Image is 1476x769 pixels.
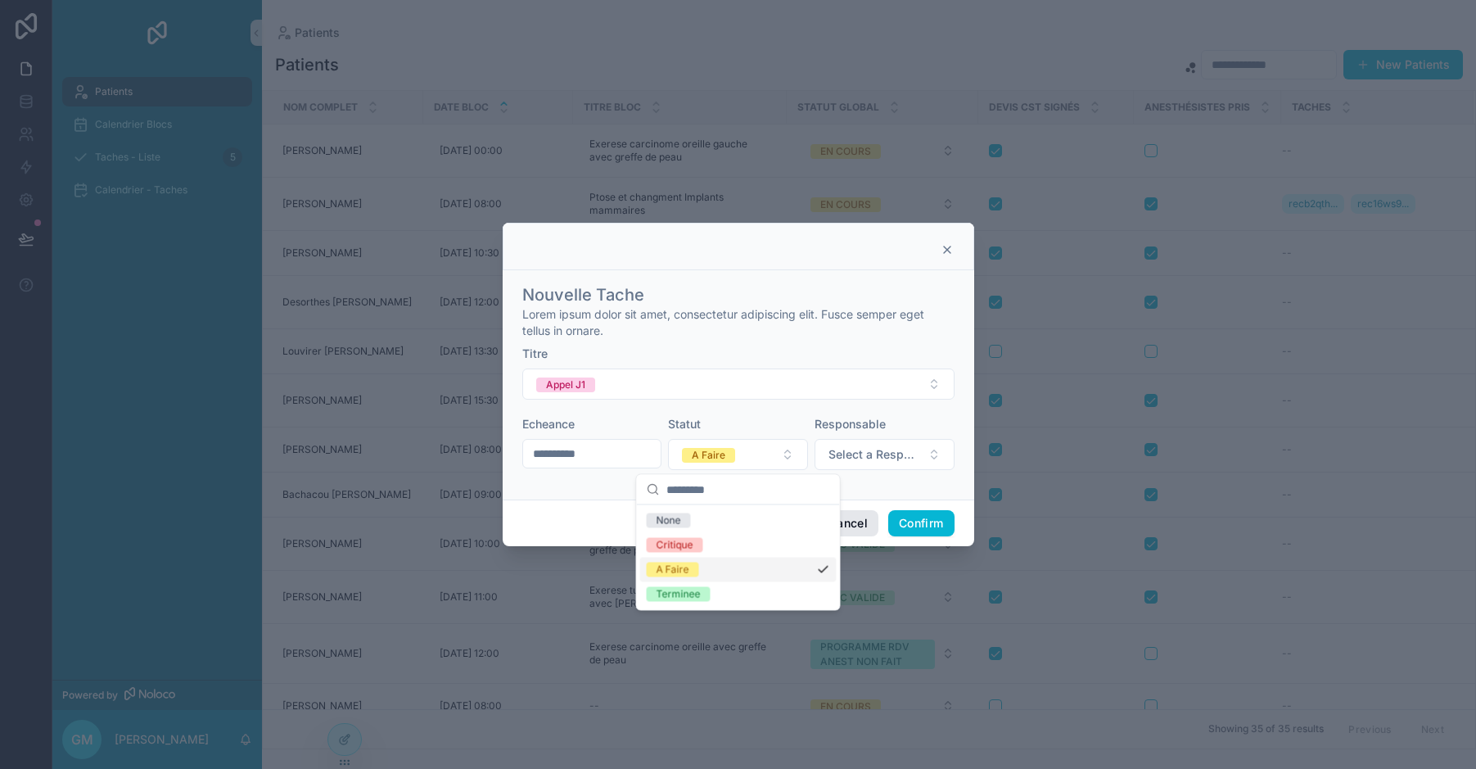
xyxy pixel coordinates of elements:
span: Responsable [815,417,886,431]
span: Statut [668,417,701,431]
div: Appel J1 [546,378,585,392]
span: Echeance [522,417,575,431]
h1: Nouvelle Tache [522,283,955,306]
div: Suggestions [637,505,840,610]
span: Titre [522,346,548,360]
button: Select Button [815,439,955,470]
div: None [657,513,681,528]
span: Select a Responsable [828,446,921,463]
button: Select Button [522,369,955,400]
div: A Faire [692,448,725,463]
div: Terminee [657,587,701,602]
div: Critique [657,538,693,553]
button: Confirm [888,510,954,536]
button: Select Button [668,439,808,470]
button: Cancel [818,510,878,536]
div: A Faire [657,563,689,577]
span: Lorem ipsum dolor sit amet, consectetur adipiscing elit. Fusce semper eget tellus in ornare. [522,306,955,339]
